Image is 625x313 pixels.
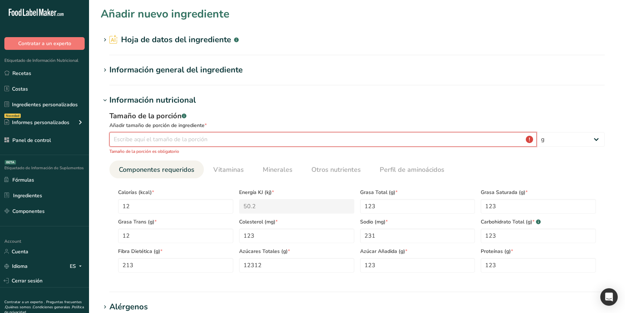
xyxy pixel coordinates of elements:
span: Sodio (mg) [360,218,475,226]
div: Información nutricional [109,94,196,106]
span: Energía KJ (kj) [239,189,354,196]
a: Condiciones generales . [33,305,72,310]
a: Quiénes somos . [5,305,33,310]
p: Tamaño de la porción es obligatorio [109,148,605,155]
button: Contratar a un experto [4,37,85,50]
span: Minerales [263,165,293,175]
span: Otros nutrientes [311,165,361,175]
div: Novedad [4,114,21,118]
div: Información general del ingrediente [109,64,243,76]
div: Alérgenos [109,301,148,313]
span: Azúcar Añadida (g) [360,247,475,255]
span: Fibra Dietética (g) [118,247,233,255]
div: Tamaño de la porción [109,111,605,122]
h2: Hoja de datos del ingrediente [109,34,239,46]
a: Contratar a un experto . [4,300,45,305]
span: Perfil de aminoácidos [380,165,444,175]
div: Open Intercom Messenger [600,288,618,306]
span: Carbohidrato Total (g) [481,218,596,226]
input: Escribe aquí el tamaño de la porción [109,132,537,147]
span: Vitaminas [213,165,244,175]
span: Calorías (kcal) [118,189,233,196]
span: Azúcares Totales (g) [239,247,354,255]
div: ES [70,262,85,270]
span: Componentes requeridos [119,165,194,175]
span: Grasa Total (g) [360,189,475,196]
span: Colesterol (mg) [239,218,354,226]
h1: Añadir nuevo ingrediente [101,6,229,22]
div: Añadir tamaño de porción de ingrediente [109,122,605,129]
a: Idioma [4,260,28,273]
div: Informes personalizados [4,119,69,126]
div: BETA [5,160,16,165]
span: Proteínas (g) [481,247,596,255]
a: Preguntas frecuentes . [4,300,82,310]
span: Grasa Saturada (g) [481,189,596,196]
span: Grasa Trans (g) [118,218,233,226]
